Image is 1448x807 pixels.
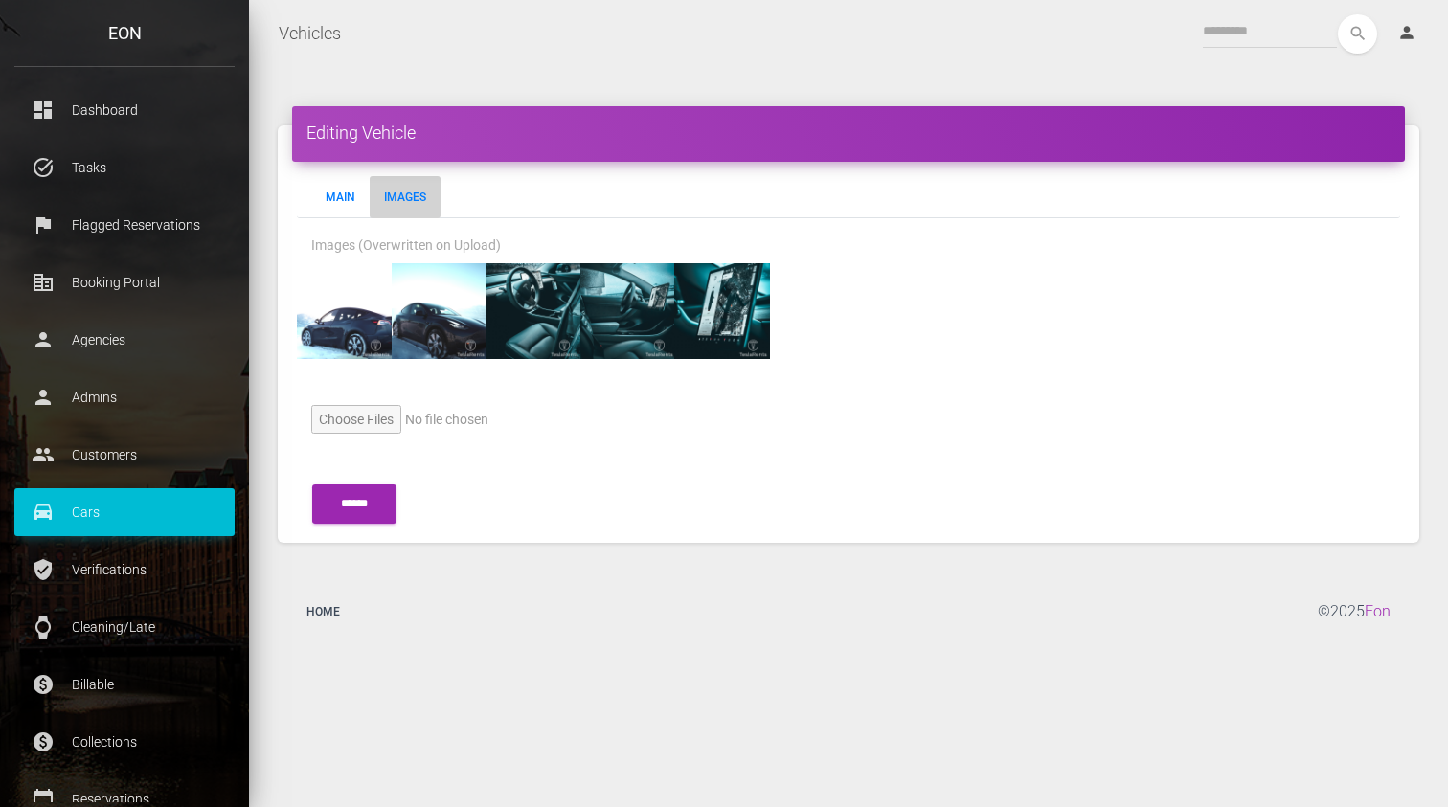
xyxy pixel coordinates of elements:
a: paid Collections [14,718,235,766]
img: dm1mt0gv5hd0fhl8ivbm4lc37qm7 [392,263,487,359]
p: Verifications [29,555,220,584]
a: person [1383,14,1434,53]
a: flag Flagged Reservations [14,201,235,249]
a: dashboard Dashboard [14,86,235,134]
img: yht6emikepgwi2s148vqpne2az7r [674,263,770,359]
p: Cleaning/Late [29,613,220,641]
a: people Customers [14,431,235,479]
p: Agencies [29,325,220,354]
a: Images [370,176,441,218]
a: person Agencies [14,316,235,364]
div: © 2025 [1318,586,1405,638]
a: Home [292,586,354,638]
a: verified_user Verifications [14,546,235,594]
a: watch Cleaning/Late [14,603,235,651]
p: Billable [29,670,220,699]
p: Admins [29,383,220,412]
p: Collections [29,728,220,756]
a: person Admins [14,373,235,421]
p: Flagged Reservations [29,211,220,239]
p: Tasks [29,153,220,182]
label: Images (Overwritten on Upload) [311,236,501,256]
a: Main [311,176,370,218]
button: search [1338,14,1377,54]
h4: Editing Vehicle [306,121,1391,145]
a: drive_eta Cars [14,488,235,536]
p: Customers [29,440,220,469]
a: task_alt Tasks [14,144,235,191]
p: Cars [29,498,220,527]
p: Dashboard [29,96,220,124]
img: 2g5oa43lkdfvptsxcvulatsqakfa [297,263,393,359]
a: corporate_fare Booking Portal [14,258,235,306]
i: person [1397,23,1416,42]
img: 7y85xpznqebmx9v906ojdvymgsl5 [486,263,581,359]
a: paid Billable [14,661,235,708]
img: 0bqrxendk6t1ct085t86k3sim0vk [580,263,676,359]
a: Vehicles [279,10,341,57]
p: Booking Portal [29,268,220,297]
a: Eon [1365,602,1391,620]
